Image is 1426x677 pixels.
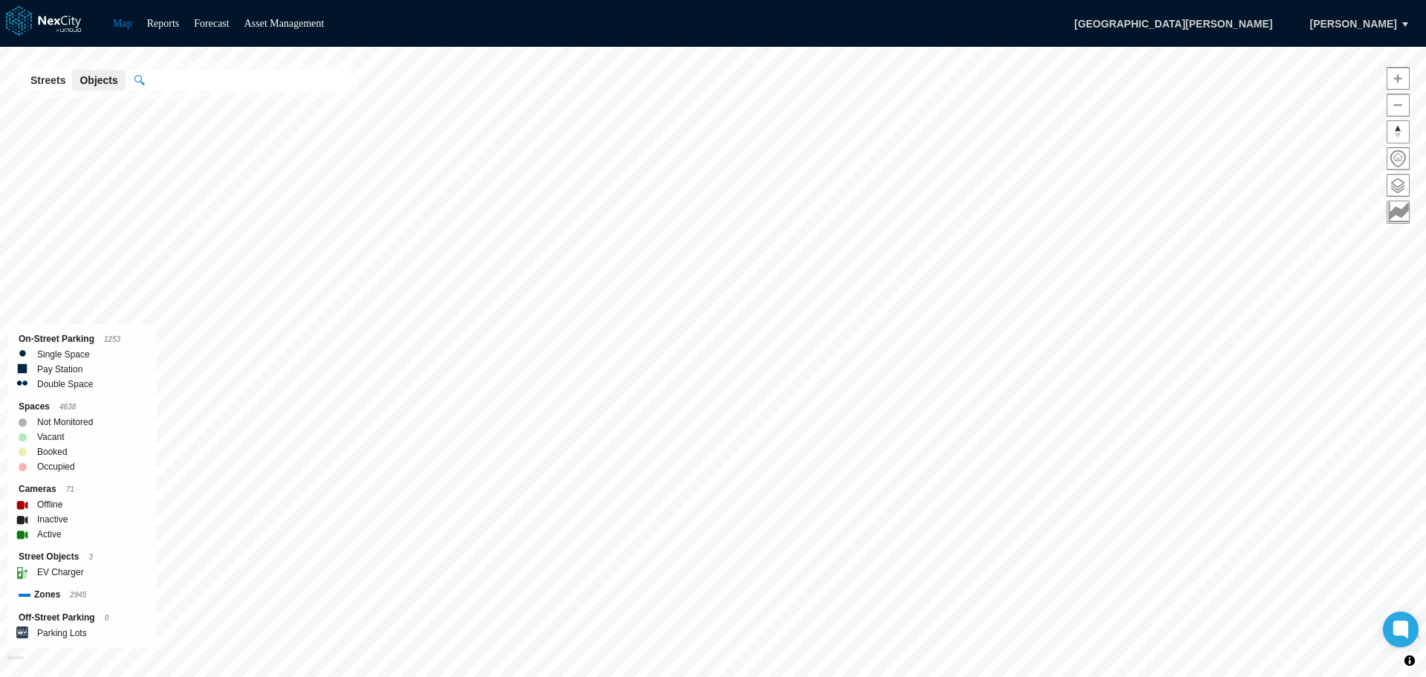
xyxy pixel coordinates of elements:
[37,512,68,527] label: Inactive
[37,362,82,377] label: Pay Station
[19,482,146,497] div: Cameras
[1405,652,1414,669] span: Toggle attribution
[1310,16,1397,31] span: [PERSON_NAME]
[37,497,62,512] label: Offline
[194,18,229,29] a: Forecast
[113,18,132,29] a: Map
[1387,120,1410,143] button: Reset bearing to north
[1387,121,1409,143] span: Reset bearing to north
[37,415,93,430] label: Not Monitored
[19,331,146,347] div: On-Street Parking
[37,347,90,362] label: Single Space
[79,73,117,88] span: Objects
[1295,11,1413,36] button: [PERSON_NAME]
[1387,94,1409,116] span: Zoom out
[37,565,84,580] label: EV Charger
[1387,201,1410,224] button: Key metrics
[1387,68,1409,89] span: Zoom in
[1387,94,1410,117] button: Zoom out
[23,70,73,91] button: Streets
[105,614,109,622] span: 0
[70,591,86,599] span: 2945
[59,403,76,411] span: 4638
[147,18,180,29] a: Reports
[37,444,68,459] label: Booked
[19,610,146,626] div: Off-Street Parking
[37,459,75,474] label: Occupied
[37,626,87,641] label: Parking Lots
[19,549,146,565] div: Street Objects
[66,485,74,493] span: 71
[1387,67,1410,90] button: Zoom in
[37,527,62,542] label: Active
[37,430,64,444] label: Vacant
[104,335,120,343] span: 1253
[1387,147,1410,170] button: Home
[30,73,65,88] span: Streets
[244,18,325,29] a: Asset Management
[1387,174,1410,197] button: Layers management
[37,377,93,392] label: Double Space
[1401,652,1419,670] button: Toggle attribution
[1058,11,1288,36] span: [GEOGRAPHIC_DATA][PERSON_NAME]
[88,553,93,561] span: 3
[7,655,24,673] a: Mapbox homepage
[19,587,146,603] div: Zones
[72,70,125,91] button: Objects
[19,399,146,415] div: Spaces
